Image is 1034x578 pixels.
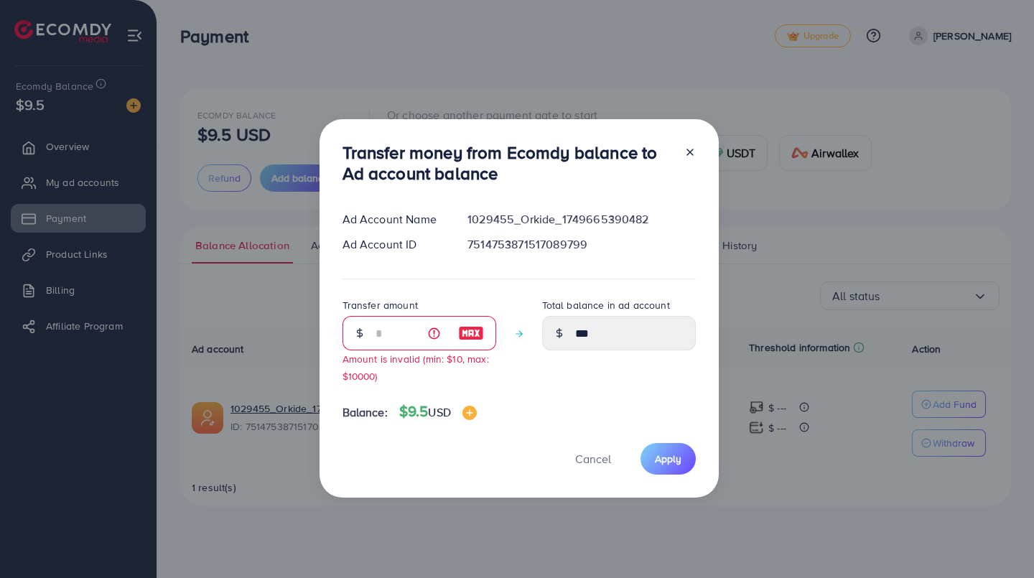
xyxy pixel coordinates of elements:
[655,452,681,466] span: Apply
[458,325,484,342] img: image
[456,211,707,228] div: 1029455_Orkide_1749665390482
[575,451,611,467] span: Cancel
[641,443,696,474] button: Apply
[343,142,673,184] h3: Transfer money from Ecomdy balance to Ad account balance
[462,406,477,420] img: image
[456,236,707,253] div: 7514753871517089799
[428,404,450,420] span: USD
[542,298,670,312] label: Total balance in ad account
[331,211,457,228] div: Ad Account Name
[343,352,489,382] small: Amount is invalid (min: $10, max: $10000)
[973,513,1023,567] iframe: Chat
[557,443,629,474] button: Cancel
[343,298,418,312] label: Transfer amount
[343,404,388,421] span: Balance:
[331,236,457,253] div: Ad Account ID
[399,403,477,421] h4: $9.5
